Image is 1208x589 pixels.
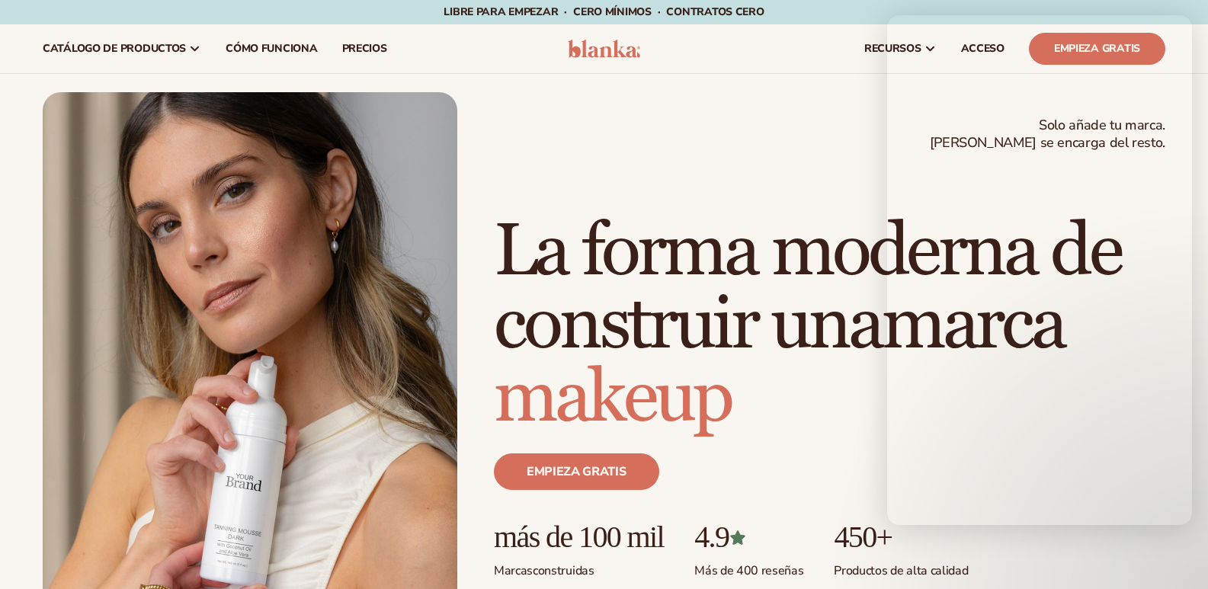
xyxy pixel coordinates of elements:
font: marca [882,280,1065,370]
font: más de 100 mil [494,520,664,554]
iframe: Chat en vivo de Intercom [887,15,1192,525]
font: Marcas [494,562,533,579]
font: · [564,5,567,19]
a: recursos [852,24,949,73]
font: forma moderna de construir una [494,207,1120,370]
font: Libre para empezar [444,5,558,19]
font: Contratos CERO [666,5,764,19]
a: Cómo funciona [213,24,329,73]
a: Empieza gratis [494,453,659,490]
font: La [494,207,567,296]
font: Más de 400 reseñas [694,562,803,579]
font: · [658,5,661,19]
a: precios [330,24,399,73]
font: Empieza gratis [527,463,626,480]
font: Cómo funciona [226,41,317,56]
a: catálogo de productos [30,24,213,73]
font: catálogo de productos [43,41,186,56]
span: makeup [494,354,731,443]
font: 4.9 [694,520,729,554]
font: CERO mínimos [573,5,652,19]
iframe: Chat en vivo de Intercom [1155,537,1192,574]
font: precios [342,41,387,56]
font: 450+ [834,520,892,554]
font: recursos [864,41,921,56]
font: construidas [533,562,594,579]
img: logo [568,40,640,58]
font: Productos de alta calidad [834,562,968,579]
